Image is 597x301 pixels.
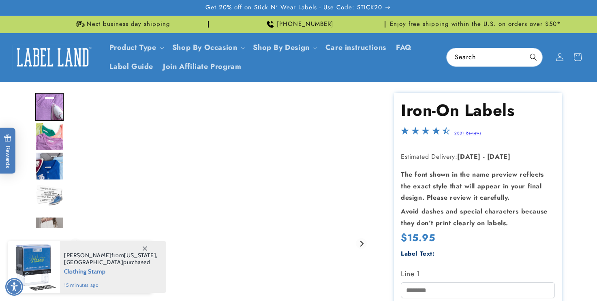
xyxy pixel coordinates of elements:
div: Go to slide 5 [35,211,64,239]
a: 2801 Reviews [454,130,481,136]
summary: Product Type [105,38,167,57]
strong: - [483,152,485,161]
button: Next slide [356,238,367,249]
img: Iron on name tags ironed to a t-shirt [35,122,64,151]
button: Search [524,48,542,66]
a: Label Land [9,42,96,73]
strong: [DATE] [487,152,511,161]
div: Announcement [212,16,385,33]
summary: Shop By Design [248,38,320,57]
span: Shop By Occasion [172,43,238,52]
span: from , purchased [64,252,158,266]
a: Join Affiliate Program [158,57,246,76]
h1: Iron-On Labels [401,100,555,121]
div: Go to slide 3 [35,152,64,180]
p: Estimated Delivery: [401,151,555,163]
div: Announcement [35,16,209,33]
div: Go to slide 2 [35,122,64,151]
span: Rewards [4,134,12,168]
iframe: Gorgias live chat messenger [516,266,589,293]
img: Iron on name label being ironed to shirt [35,93,64,121]
span: Care instructions [325,43,386,52]
span: [PHONE_NUMBER] [277,20,334,28]
span: [GEOGRAPHIC_DATA] [64,258,123,266]
button: Go to last slide [70,238,81,249]
img: Iron-on name labels with an iron [35,181,64,210]
div: Accessibility Menu [5,278,23,296]
div: Go to slide 1 [35,93,64,121]
span: [US_STATE] [124,252,156,259]
a: Product Type [109,42,156,53]
span: $15.95 [401,231,435,244]
a: FAQ [391,38,417,57]
summary: Shop By Occasion [167,38,248,57]
a: Shop By Design [253,42,309,53]
div: Announcement [389,16,562,33]
span: FAQ [396,43,412,52]
span: 4.5-star overall rating [401,129,450,138]
span: Label Guide [109,62,154,71]
a: Label Guide [105,57,158,76]
img: Label Land [12,45,93,70]
div: Go to slide 4 [35,181,64,210]
span: Enjoy free shipping within the U.S. on orders over $50* [390,20,561,28]
span: Get 20% off on Stick N' Wear Labels - Use Code: STICK20 [205,4,382,12]
img: null [35,217,64,233]
span: [PERSON_NAME] [64,252,111,259]
img: Iron on name labels ironed to shirt collar [35,152,64,180]
a: Care instructions [321,38,391,57]
label: Label Text: [401,249,435,258]
label: Line 1 [401,267,555,280]
strong: The font shown in the name preview reflects the exact style that will appear in your final design... [401,170,544,203]
span: Join Affiliate Program [163,62,241,71]
strong: [DATE] [457,152,481,161]
strong: Avoid dashes and special characters because they don’t print clearly on labels. [401,207,548,228]
span: Next business day shipping [87,20,170,28]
